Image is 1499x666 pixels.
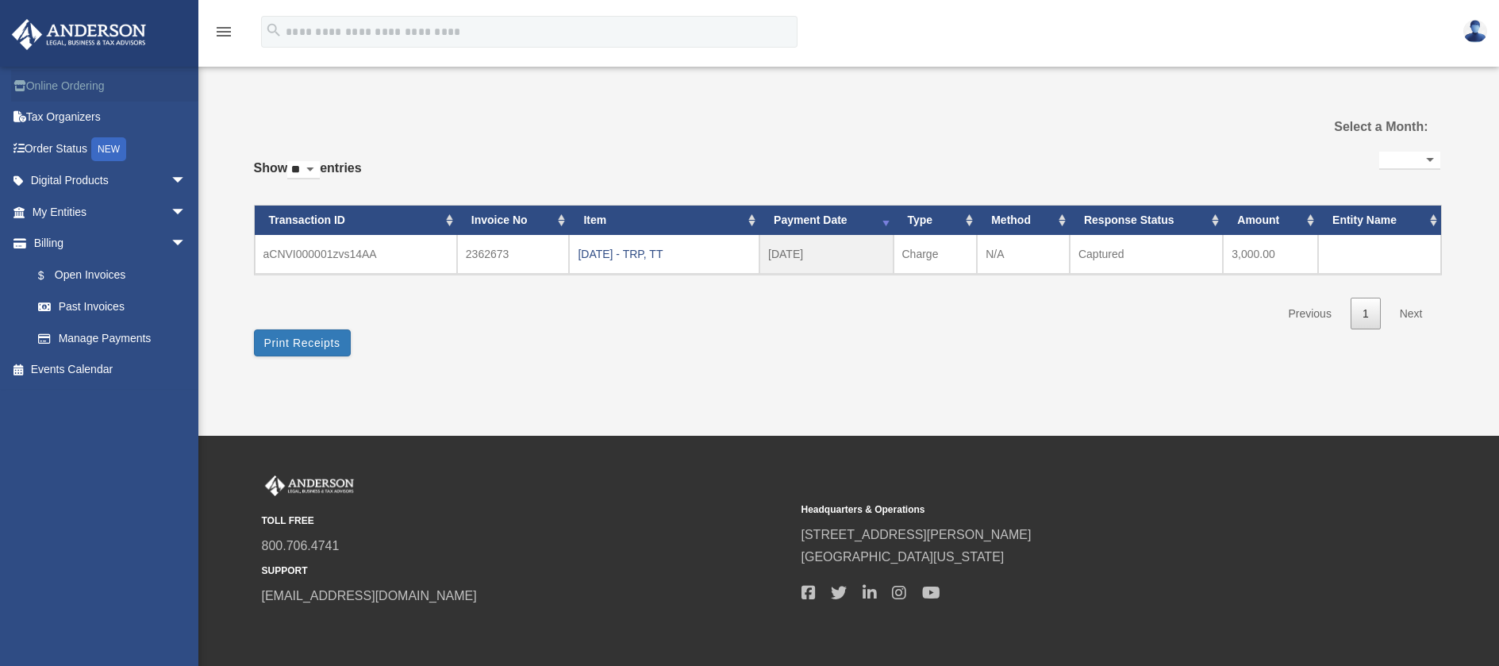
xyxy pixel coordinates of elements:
[171,165,202,198] span: arrow_drop_down
[7,19,151,50] img: Anderson Advisors Platinum Portal
[457,206,570,235] th: Invoice No: activate to sort column ascending
[214,28,233,41] a: menu
[262,475,357,496] img: Anderson Advisors Platinum Portal
[1223,235,1318,274] td: 3,000.00
[1223,206,1318,235] th: Amount: activate to sort column ascending
[1463,20,1487,43] img: User Pic
[11,228,210,260] a: Billingarrow_drop_down
[1318,206,1440,235] th: Entity Name: activate to sort column ascending
[977,206,1070,235] th: Method: activate to sort column ascending
[262,589,477,602] a: [EMAIL_ADDRESS][DOMAIN_NAME]
[262,539,340,552] a: 800.706.4741
[11,133,210,165] a: Order StatusNEW
[11,196,210,228] a: My Entitiesarrow_drop_down
[801,550,1005,564] a: [GEOGRAPHIC_DATA][US_STATE]
[22,322,210,354] a: Manage Payments
[1254,116,1428,138] label: Select a Month:
[171,196,202,229] span: arrow_drop_down
[1276,298,1343,330] a: Previous
[287,161,320,179] select: Showentries
[255,235,457,274] td: aCNVI000001zvs14AA
[255,206,457,235] th: Transaction ID: activate to sort column ascending
[1070,235,1223,274] td: Captured
[254,157,362,195] label: Show entries
[569,206,759,235] th: Item: activate to sort column ascending
[801,528,1032,541] a: [STREET_ADDRESS][PERSON_NAME]
[457,235,570,274] td: 2362673
[1388,298,1435,330] a: Next
[801,502,1330,518] small: Headquarters & Operations
[894,235,978,274] td: Charge
[265,21,283,39] i: search
[1070,206,1223,235] th: Response Status: activate to sort column ascending
[894,206,978,235] th: Type: activate to sort column ascending
[214,22,233,41] i: menu
[11,70,210,102] a: Online Ordering
[254,329,351,356] button: Print Receipts
[91,137,126,161] div: NEW
[22,259,210,291] a: $Open Invoices
[262,513,790,529] small: TOLL FREE
[262,563,790,579] small: SUPPORT
[977,235,1070,274] td: N/A
[1351,298,1381,330] a: 1
[11,165,210,197] a: Digital Productsarrow_drop_down
[759,206,893,235] th: Payment Date: activate to sort column ascending
[11,354,210,386] a: Events Calendar
[759,235,893,274] td: [DATE]
[22,291,202,323] a: Past Invoices
[47,266,55,286] span: $
[11,102,210,133] a: Tax Organizers
[171,228,202,260] span: arrow_drop_down
[578,243,751,265] div: [DATE] - TRP, TT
